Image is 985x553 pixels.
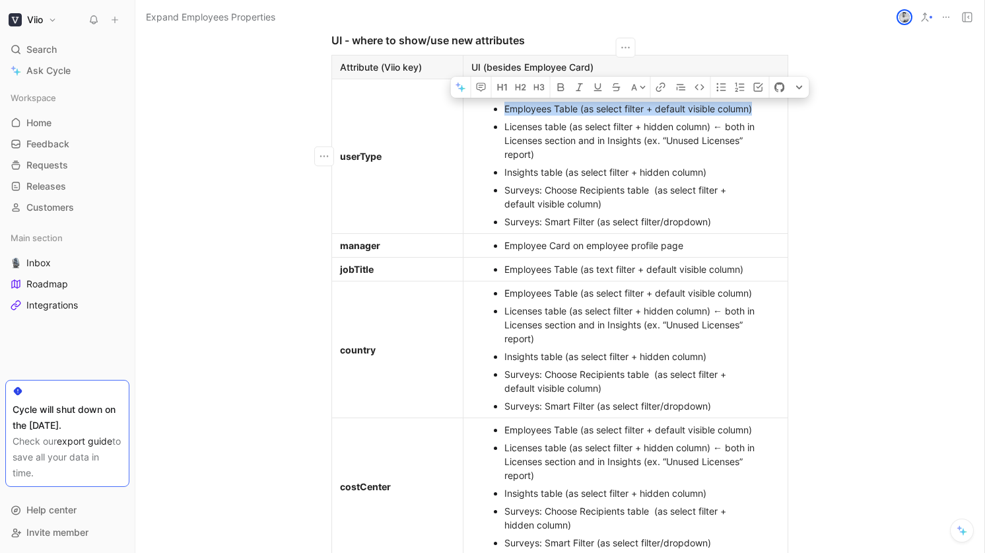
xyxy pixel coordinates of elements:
div: Employees Table (as select filter + default visible column) [504,423,760,437]
span: Inbox [26,256,51,270]
div: Workspace [5,88,129,108]
span: Feedback [26,137,69,151]
div: Cycle will shut down on the [DATE]. [13,402,122,433]
img: avatar [898,11,911,24]
a: Customers [5,198,129,217]
h1: Viio [27,14,43,26]
div: Insights table (as select filter + hidden column) [504,486,760,500]
span: Customers [26,201,74,214]
div: Licenses table (as select filter + hidden column) ← both in Licenses section and in Insights (ex.... [504,304,760,346]
img: 🎙️ [11,258,21,268]
div: Main section🎙️InboxRoadmapIntegrations [5,228,129,315]
div: Surveys: Choose Recipients table (as select filter + default visible column) [504,367,760,395]
a: Requests [5,155,129,175]
div: Surveys: Choose Recipients table (as select filter + hidden column) [504,504,760,532]
div: Employee Card on employee profile page [504,239,760,252]
span: Help center [26,504,77,515]
div: Invite member [5,523,129,542]
a: export guide [57,435,112,447]
div: Main section [5,228,129,248]
span: Home [26,116,51,129]
div: Surveys: Smart Filter (as select filter/dropdown) [504,399,760,413]
span: Expand Employees Properties [146,9,275,25]
div: Surveys: Choose Recipients table (as select filter + default visible column) [504,183,760,211]
strong: costCenter [340,481,391,492]
strong: jobTitle [340,264,374,275]
a: Feedback [5,134,129,154]
a: Roadmap [5,274,129,294]
span: Search [26,42,57,57]
div: UI (besides Employee Card) [471,60,780,74]
div: Insights table (as select filter + hidden column) [504,165,760,179]
span: Roadmap [26,277,68,291]
div: Search [5,40,129,59]
div: Attribute (Viio key) [340,60,455,74]
button: 🎙️ [8,255,24,271]
div: Insights table (as select filter + hidden column) [504,350,760,363]
strong: userType [340,151,382,162]
strong: country [340,344,376,355]
div: Employee Card on employee profile page [504,84,760,98]
div: Help center [5,500,129,520]
span: Workspace [11,91,56,104]
div: Surveys: Smart Filter (as select filter/dropdown) [504,536,760,550]
a: Integrations [5,295,129,315]
div: UI - where to show/use new attributes [331,32,788,48]
div: Employees Table (as select filter + default visible column) [504,102,760,116]
strong: manager [340,240,380,251]
div: Licenses table (as select filter + hidden column) ← both in Licenses section and in Insights (ex.... [504,441,760,482]
div: Employees Table (as text filter + default visible column) [504,262,760,276]
a: 🎙️Inbox [5,253,129,273]
button: ViioViio [5,11,60,29]
span: Main section [11,231,63,244]
img: Viio [9,13,22,26]
a: Home [5,113,129,133]
span: Releases [26,180,66,193]
span: Ask Cycle [26,63,71,79]
div: Licenses table (as select filter + hidden column) ← both in Licenses section and in Insights (ex.... [504,120,760,161]
span: Integrations [26,299,78,312]
div: Employees Table (as select filter + default visible column) [504,286,760,300]
div: Surveys: Smart Filter (as select filter/dropdown) [504,215,760,229]
div: Check our to save all your data in time. [13,433,122,481]
a: Ask Cycle [5,61,129,81]
span: Requests [26,159,68,172]
a: Releases [5,176,129,196]
span: Invite member [26,527,88,538]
